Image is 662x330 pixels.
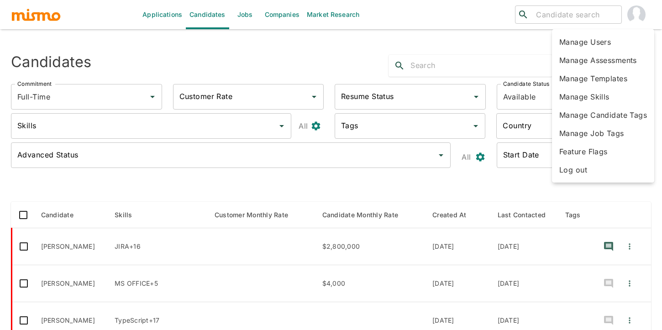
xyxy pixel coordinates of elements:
[552,142,654,161] a: Feature Flags
[552,161,654,179] li: Log out
[552,88,654,106] a: Manage Skills
[552,106,654,124] a: Manage Candidate Tags
[552,51,654,69] a: Manage Assessments
[552,33,654,51] a: Manage Users
[552,69,654,88] a: Manage Templates
[552,124,654,142] a: Manage Job Tags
